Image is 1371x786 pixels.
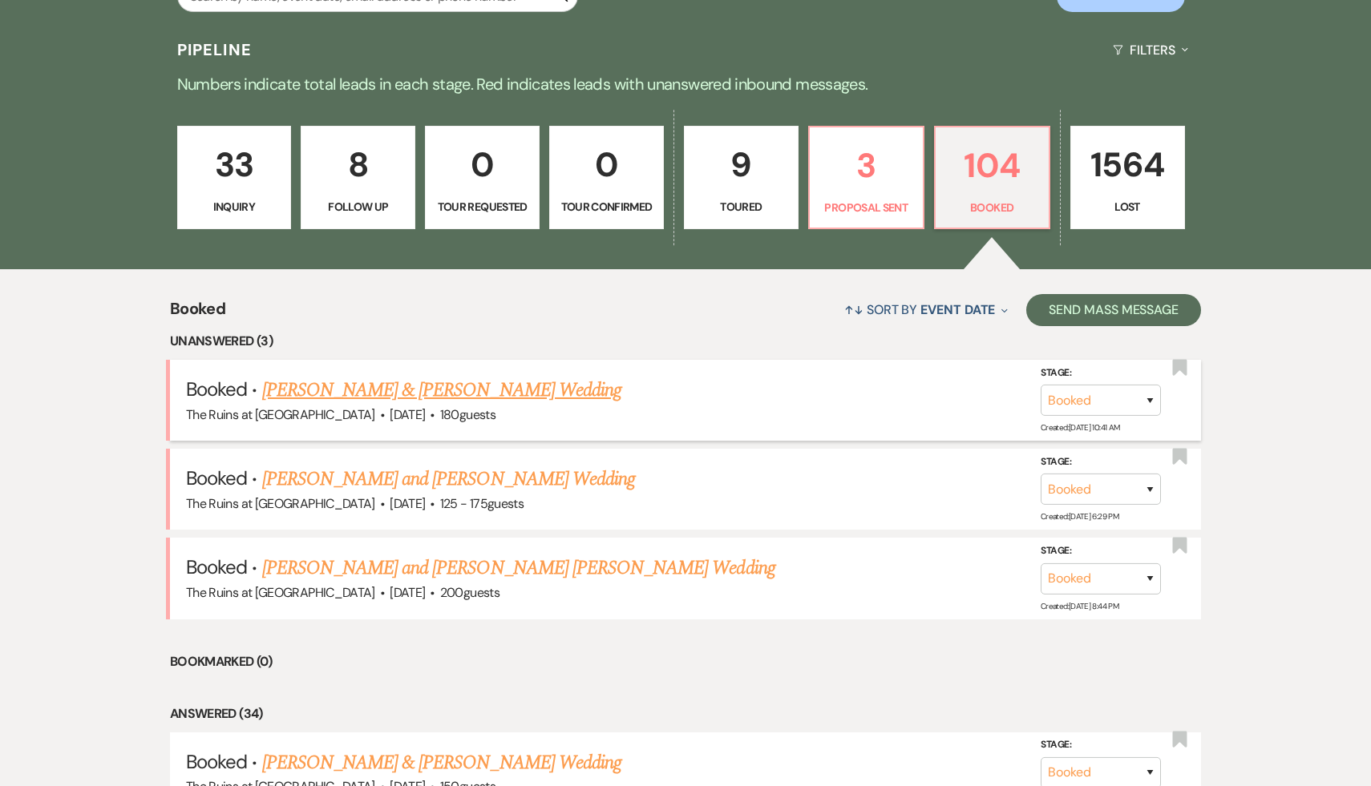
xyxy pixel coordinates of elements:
[819,139,913,192] p: 3
[177,38,253,61] h3: Pipeline
[1070,126,1185,230] a: 1564Lost
[1041,453,1161,471] label: Stage:
[170,331,1201,352] li: Unanswered (3)
[440,584,499,601] span: 200 guests
[435,138,529,191] p: 0
[262,748,621,777] a: [PERSON_NAME] & [PERSON_NAME] Wedding
[808,126,924,230] a: 3Proposal Sent
[1041,364,1161,381] label: Stage:
[186,406,375,423] span: The Ruins at [GEOGRAPHIC_DATA]
[311,198,405,216] p: Follow Up
[170,296,225,331] span: Booked
[262,554,775,582] a: [PERSON_NAME] and [PERSON_NAME] [PERSON_NAME] Wedding
[425,126,540,230] a: 0Tour Requested
[1041,736,1161,754] label: Stage:
[920,301,995,318] span: Event Date
[188,198,281,216] p: Inquiry
[1026,294,1201,326] button: Send Mass Message
[1106,29,1194,71] button: Filters
[186,466,247,490] span: Booked
[1081,138,1175,191] p: 1564
[186,584,375,601] span: The Ruins at [GEOGRAPHIC_DATA]
[1041,422,1119,433] span: Created: [DATE] 10:41 AM
[1081,198,1175,216] p: Lost
[1041,600,1118,611] span: Created: [DATE] 8:44 PM
[435,198,529,216] p: Tour Requested
[1041,511,1118,522] span: Created: [DATE] 6:29 PM
[108,71,1263,97] p: Numbers indicate total leads in each stage. Red indicates leads with unanswered inbound messages.
[440,406,495,423] span: 180 guests
[440,495,524,512] span: 125 - 175 guests
[819,199,913,216] p: Proposal Sent
[694,198,788,216] p: Toured
[170,651,1201,672] li: Bookmarked (0)
[186,554,247,579] span: Booked
[945,139,1039,192] p: 104
[945,199,1039,216] p: Booked
[934,126,1050,230] a: 104Booked
[390,495,425,512] span: [DATE]
[186,749,247,774] span: Booked
[301,126,415,230] a: 8Follow Up
[177,126,292,230] a: 33Inquiry
[844,301,863,318] span: ↑↓
[560,138,653,191] p: 0
[560,198,653,216] p: Tour Confirmed
[311,138,405,191] p: 8
[390,584,425,601] span: [DATE]
[170,703,1201,724] li: Answered (34)
[262,376,621,405] a: [PERSON_NAME] & [PERSON_NAME] Wedding
[549,126,664,230] a: 0Tour Confirmed
[838,288,1014,331] button: Sort By Event Date
[262,465,636,494] a: [PERSON_NAME] and [PERSON_NAME] Wedding
[694,138,788,191] p: 9
[1041,542,1161,560] label: Stage:
[684,126,799,230] a: 9Toured
[390,406,425,423] span: [DATE]
[186,377,247,401] span: Booked
[186,495,375,512] span: The Ruins at [GEOGRAPHIC_DATA]
[188,138,281,191] p: 33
